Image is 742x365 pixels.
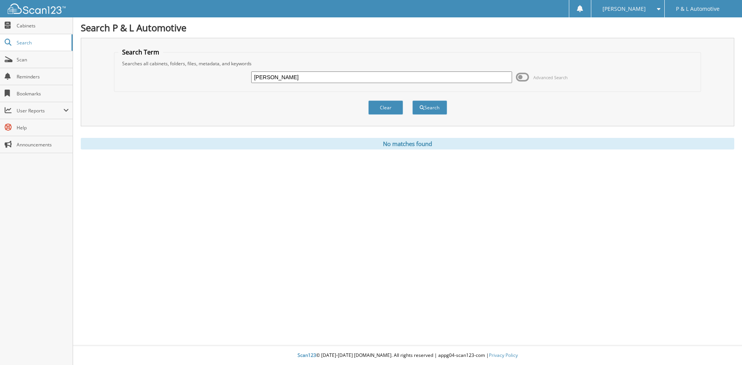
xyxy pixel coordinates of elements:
[8,3,66,14] img: scan123-logo-white.svg
[118,60,697,67] div: Searches all cabinets, folders, files, metadata, and keywords
[81,138,734,149] div: No matches found
[368,100,403,115] button: Clear
[81,21,734,34] h1: Search P & L Automotive
[533,75,568,80] span: Advanced Search
[17,124,69,131] span: Help
[17,90,69,97] span: Bookmarks
[489,352,518,358] a: Privacy Policy
[17,107,63,114] span: User Reports
[17,39,68,46] span: Search
[298,352,316,358] span: Scan123
[17,56,69,63] span: Scan
[73,346,742,365] div: © [DATE]-[DATE] [DOMAIN_NAME]. All rights reserved | appg04-scan123-com |
[17,22,69,29] span: Cabinets
[118,48,163,56] legend: Search Term
[703,328,742,365] iframe: Chat Widget
[412,100,447,115] button: Search
[17,73,69,80] span: Reminders
[602,7,646,11] span: [PERSON_NAME]
[17,141,69,148] span: Announcements
[676,7,720,11] span: P & L Automotive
